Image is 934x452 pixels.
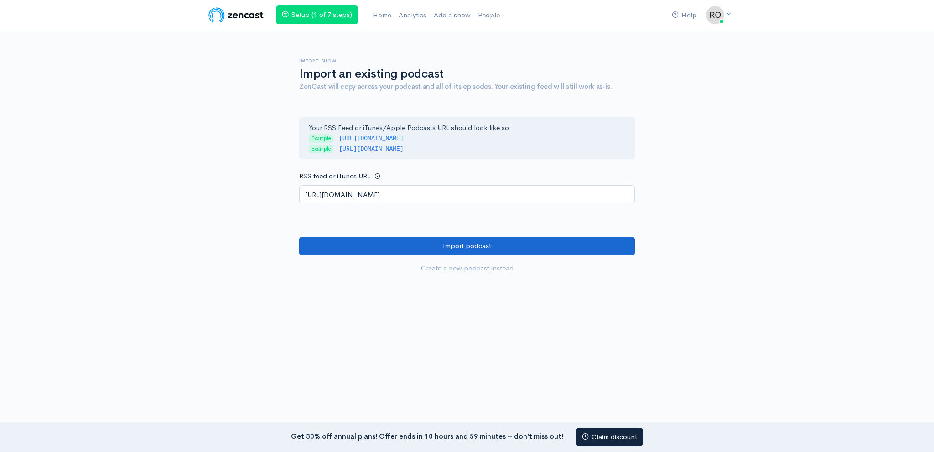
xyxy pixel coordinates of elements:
code: [URL][DOMAIN_NAME] [339,145,404,152]
a: Setup (1 of 7 steps) [276,5,358,24]
input: Import podcast [299,237,635,255]
a: Add a show [430,5,474,25]
a: Claim discount [576,428,643,447]
h4: ZenCast will copy across your podcast and all of its episodes. Your existing feed will still work... [299,83,635,91]
img: ... [706,6,724,24]
code: [URL][DOMAIN_NAME] [339,135,404,142]
span: Example [309,145,333,153]
img: ZenCast Logo [207,6,265,24]
h6: Import show [299,58,635,63]
div: Your RSS Feed or iTunes/Apple Podcasts URL should look like so: [299,117,635,160]
strong: Get 30% off annual plans! Offer ends in 10 hours and 59 minutes – don’t miss out! [291,431,563,440]
a: Create a new podcast instead [299,259,635,278]
h1: Import an existing podcast [299,68,635,81]
label: RSS feed or iTunes URL [299,171,370,182]
a: Home [369,5,395,25]
a: Help [668,5,700,25]
a: People [474,5,503,25]
input: http://your-podcast.com/rss [299,185,635,204]
span: Example [309,134,333,143]
a: Analytics [395,5,430,25]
